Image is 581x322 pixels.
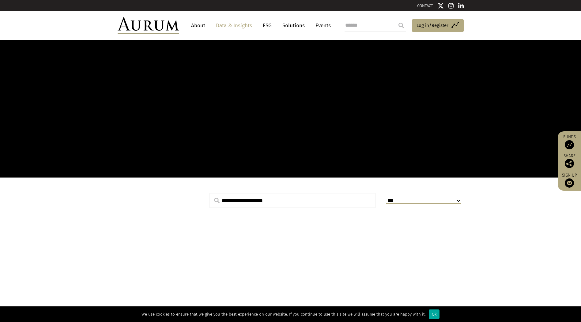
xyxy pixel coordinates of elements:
[448,3,454,9] img: Instagram icon
[312,20,331,31] a: Events
[395,19,407,32] input: Submit
[438,3,444,9] img: Twitter icon
[429,309,440,319] div: Ok
[279,20,308,31] a: Solutions
[213,20,255,31] a: Data & Insights
[417,3,433,8] a: CONTACT
[458,3,464,9] img: Linkedin icon
[260,20,275,31] a: ESG
[118,17,179,34] img: Aurum
[188,20,208,31] a: About
[565,159,574,168] img: Share this post
[561,154,578,168] div: Share
[214,198,220,203] img: search.svg
[561,134,578,149] a: Funds
[565,140,574,149] img: Access Funds
[561,173,578,188] a: Sign up
[417,22,448,29] span: Log in/Register
[565,178,574,188] img: Sign up to our newsletter
[412,19,464,32] a: Log in/Register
